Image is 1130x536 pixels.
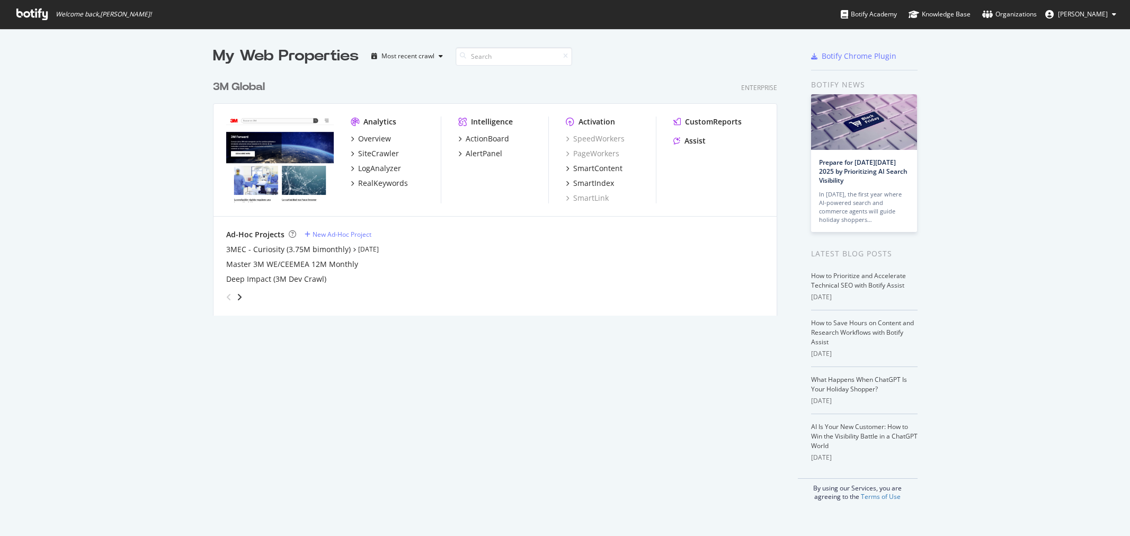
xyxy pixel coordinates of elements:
a: AlertPanel [458,148,502,159]
div: angle-right [236,292,243,302]
a: New Ad-Hoc Project [305,230,371,239]
div: [DATE] [811,349,918,359]
div: In [DATE], the first year where AI-powered search and commerce agents will guide holiday shoppers… [819,190,909,224]
div: LogAnalyzer [358,163,401,174]
div: CustomReports [685,117,742,127]
div: Intelligence [471,117,513,127]
a: Deep Impact (3M Dev Crawl) [226,274,326,284]
a: How to Prioritize and Accelerate Technical SEO with Botify Assist [811,271,906,290]
a: LogAnalyzer [351,163,401,174]
a: 3MEC - Curiosity (3.75M bimonthly) [226,244,351,255]
div: SiteCrawler [358,148,399,159]
a: Assist [673,136,706,146]
div: SmartContent [573,163,622,174]
a: CustomReports [673,117,742,127]
div: [DATE] [811,396,918,406]
div: Botify Academy [841,9,897,20]
button: [PERSON_NAME] [1037,6,1125,23]
div: Ad-Hoc Projects [226,229,284,240]
a: Master 3M WE/CEEMEA 12M Monthly [226,259,358,270]
div: New Ad-Hoc Project [313,230,371,239]
a: SmartLink [566,193,609,203]
span: Welcome back, [PERSON_NAME] ! [56,10,152,19]
input: Search [456,47,572,66]
a: SiteCrawler [351,148,399,159]
a: PageWorkers [566,148,619,159]
button: Most recent crawl [367,48,447,65]
div: AlertPanel [466,148,502,159]
div: Activation [579,117,615,127]
div: Latest Blog Posts [811,248,918,260]
a: 3M Global [213,79,269,95]
div: Assist [684,136,706,146]
a: Botify Chrome Plugin [811,51,896,61]
div: grid [213,67,786,316]
img: www.command.com [226,117,334,202]
div: SmartIndex [573,178,614,189]
a: Prepare for [DATE][DATE] 2025 by Prioritizing AI Search Visibility [819,158,907,185]
div: Botify Chrome Plugin [822,51,896,61]
div: Overview [358,133,391,144]
a: RealKeywords [351,178,408,189]
a: ActionBoard [458,133,509,144]
div: [DATE] [811,453,918,462]
a: How to Save Hours on Content and Research Workflows with Botify Assist [811,318,914,346]
a: Terms of Use [861,492,901,501]
a: What Happens When ChatGPT Is Your Holiday Shopper? [811,375,907,394]
a: SmartIndex [566,178,614,189]
div: angle-left [222,289,236,306]
div: My Web Properties [213,46,359,67]
div: Botify news [811,79,918,91]
div: By using our Services, you are agreeing to the [798,478,918,501]
img: Prepare for Black Friday 2025 by Prioritizing AI Search Visibility [811,94,917,150]
a: AI Is Your New Customer: How to Win the Visibility Battle in a ChatGPT World [811,422,918,450]
a: SmartContent [566,163,622,174]
a: [DATE] [358,245,379,254]
div: ActionBoard [466,133,509,144]
div: Knowledge Base [909,9,971,20]
div: RealKeywords [358,178,408,189]
div: Most recent crawl [381,53,434,59]
span: Alexander Parrales [1058,10,1108,19]
div: [DATE] [811,292,918,302]
a: SpeedWorkers [566,133,625,144]
div: Enterprise [741,83,777,92]
div: Analytics [363,117,396,127]
div: 3M Global [213,79,265,95]
div: Organizations [982,9,1037,20]
a: Overview [351,133,391,144]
